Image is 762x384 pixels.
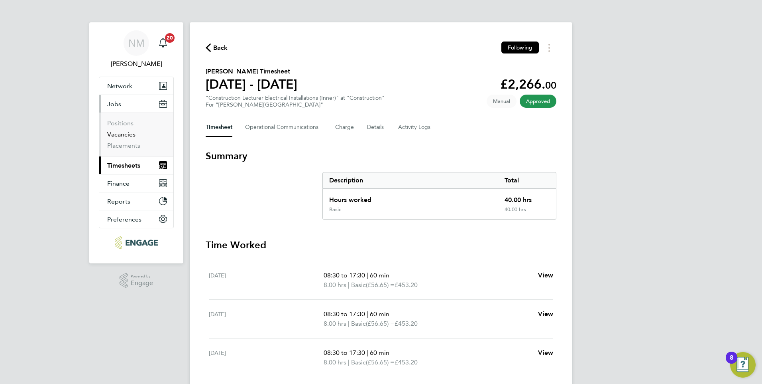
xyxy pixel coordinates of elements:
[324,358,346,366] span: 8.00 hrs
[498,189,556,206] div: 40.00 hrs
[498,172,556,188] div: Total
[99,95,173,113] button: Jobs
[324,281,346,289] span: 8.00 hrs
[206,239,556,251] h3: Time Worked
[366,320,395,327] span: (£56.65) =
[538,309,553,319] a: View
[370,271,389,279] span: 60 min
[107,198,130,205] span: Reports
[538,310,553,318] span: View
[335,118,354,137] button: Charge
[324,310,365,318] span: 08:30 to 17:30
[107,119,134,127] a: Positions
[131,280,153,287] span: Engage
[206,67,297,76] h2: [PERSON_NAME] Timesheet
[99,156,173,174] button: Timesheets
[367,271,368,279] span: |
[508,44,532,51] span: Following
[107,180,130,187] span: Finance
[107,82,132,90] span: Network
[366,281,395,289] span: (£56.65) =
[366,358,395,366] span: (£56.65) =
[538,271,553,279] span: View
[538,348,553,358] a: View
[99,113,173,156] div: Jobs
[107,216,141,223] span: Preferences
[99,192,173,210] button: Reports
[370,349,389,356] span: 60 min
[99,59,174,69] span: Nathan Morris
[324,271,365,279] span: 08:30 to 17:30
[206,43,228,53] button: Back
[99,30,174,69] a: NM[PERSON_NAME]
[99,236,174,249] a: Go to home page
[99,210,173,228] button: Preferences
[538,271,553,280] a: View
[206,101,385,108] div: For "[PERSON_NAME][GEOGRAPHIC_DATA]"
[351,280,366,290] span: Basic
[323,172,498,188] div: Description
[367,118,385,137] button: Details
[395,281,418,289] span: £453.20
[206,118,232,137] button: Timesheet
[348,281,350,289] span: |
[107,131,136,138] a: Vacancies
[206,150,556,162] h3: Summary
[501,42,539,53] button: Following
[538,349,553,356] span: View
[520,95,556,108] span: This timesheet has been approved.
[209,348,324,367] div: [DATE]
[120,273,153,288] a: Powered byEngage
[487,95,517,108] span: This timesheet was manually created.
[107,142,140,149] a: Placements
[128,38,145,48] span: NM
[322,172,556,220] div: Summary
[107,162,140,169] span: Timesheets
[99,77,173,95] button: Network
[324,349,365,356] span: 08:30 to 17:30
[209,271,324,290] div: [DATE]
[395,320,418,327] span: £453.20
[398,118,432,137] button: Activity Logs
[245,118,322,137] button: Operational Communications
[367,349,368,356] span: |
[498,206,556,219] div: 40.00 hrs
[165,33,175,43] span: 20
[500,77,556,92] app-decimal: £2,266.
[348,320,350,327] span: |
[107,100,121,108] span: Jobs
[206,76,297,92] h1: [DATE] - [DATE]
[99,174,173,192] button: Finance
[213,43,228,53] span: Back
[370,310,389,318] span: 60 min
[545,79,556,91] span: 00
[730,352,756,378] button: Open Resource Center, 8 new notifications
[206,95,385,108] div: "Construction Lecturer Electrical Installations (Inner)" at "Construction"
[329,206,341,213] div: Basic
[324,320,346,327] span: 8.00 hrs
[89,22,183,263] nav: Main navigation
[395,358,418,366] span: £453.20
[351,358,366,367] span: Basic
[367,310,368,318] span: |
[323,189,498,206] div: Hours worked
[115,236,157,249] img: ncclondon-logo-retina.png
[351,319,366,329] span: Basic
[348,358,350,366] span: |
[209,309,324,329] div: [DATE]
[155,30,171,56] a: 20
[542,42,556,54] button: Timesheets Menu
[730,358,733,368] div: 8
[131,273,153,280] span: Powered by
